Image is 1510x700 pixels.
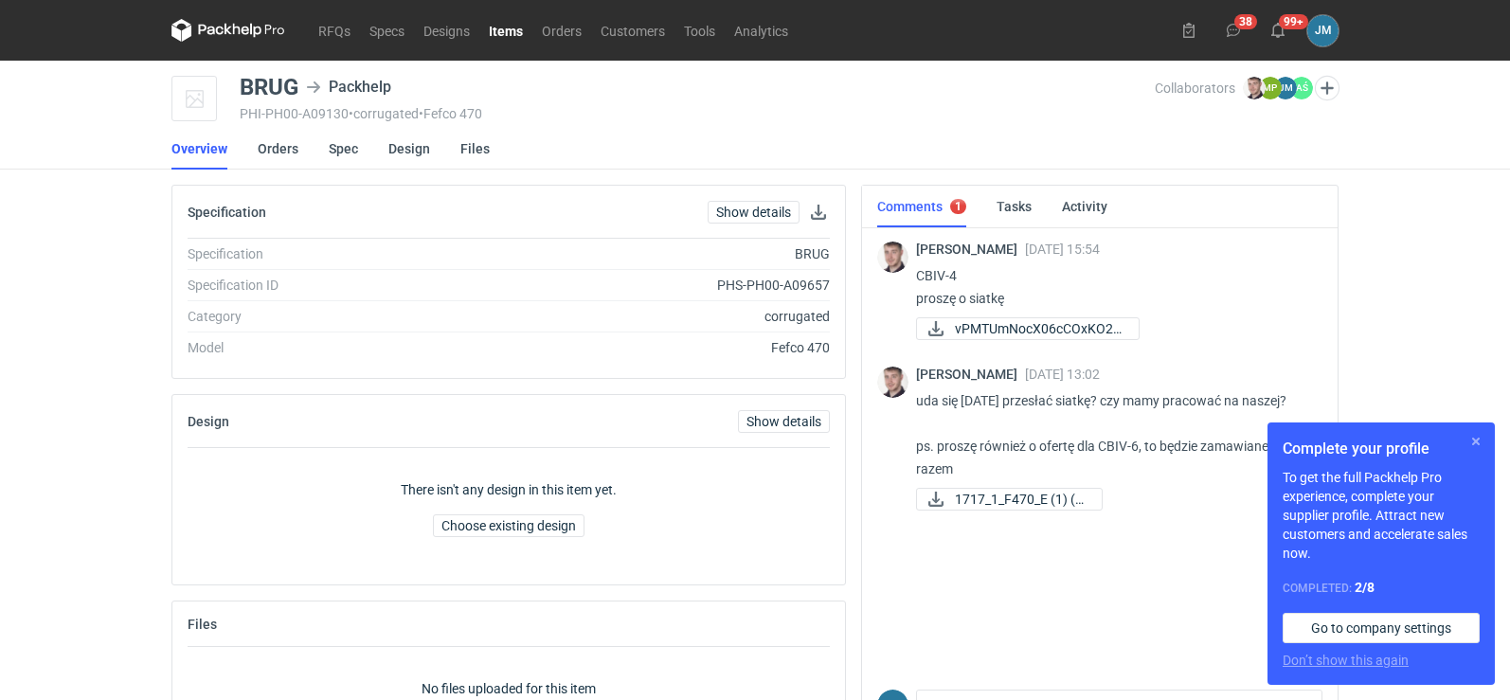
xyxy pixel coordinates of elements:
figcaption: MP [1259,77,1282,99]
div: Packhelp [306,76,391,99]
a: Show details [708,201,800,224]
a: Items [479,19,532,42]
a: Tools [674,19,725,42]
a: Spec [329,128,358,170]
a: Design [388,128,430,170]
div: Specification ID [188,276,444,295]
div: 1717_1_F470_E (1) (3).pdf [916,488,1103,511]
span: Choose existing design [441,519,576,532]
svg: Packhelp Pro [171,19,285,42]
span: • corrugated [349,106,419,121]
div: corrugated [444,307,830,326]
span: • Fefco 470 [419,106,482,121]
div: Fefco 470 [444,338,830,357]
p: uda się [DATE] przesłać siatkę? czy mamy pracować na naszej? ps. proszę również o ofertę dla CBIV... [916,389,1307,480]
div: Completed: [1283,578,1480,598]
a: Overview [171,128,227,170]
div: Joanna Myślak [1307,15,1339,46]
h2: Specification [188,205,266,220]
a: RFQs [309,19,360,42]
a: Orders [258,128,298,170]
span: [DATE] 13:02 [1025,367,1100,382]
button: JM [1307,15,1339,46]
button: 38 [1218,15,1249,45]
img: Maciej Sikora [877,242,908,273]
button: 99+ [1263,15,1293,45]
a: Activity [1062,186,1107,227]
div: BRUG [444,244,830,263]
div: Model [188,338,444,357]
div: Category [188,307,444,326]
a: Files [460,128,490,170]
a: Comments1 [877,186,966,227]
a: Orders [532,19,591,42]
div: PHS-PH00-A09657 [444,276,830,295]
a: Show details [738,410,830,433]
img: Maciej Sikora [1243,77,1266,99]
p: There isn't any design in this item yet. [401,480,617,499]
span: 1717_1_F470_E (1) (3... [955,489,1087,510]
button: Choose existing design [433,514,584,537]
h2: Files [188,617,217,632]
span: [PERSON_NAME] [916,367,1025,382]
span: [PERSON_NAME] [916,242,1025,257]
a: 1717_1_F470_E (1) (3... [916,488,1103,511]
p: CBIV-4 proszę o siatkę [916,264,1307,310]
button: Download specification [807,201,830,224]
figcaption: AŚ [1290,77,1313,99]
div: PHI-PH00-A09130 [240,106,1155,121]
strong: 2 / 8 [1355,580,1375,595]
h1: Complete your profile [1283,438,1480,460]
h2: Design [188,414,229,429]
p: To get the full Packhelp Pro experience, complete your supplier profile. Attract new customers an... [1283,468,1480,563]
button: Skip for now [1465,430,1487,453]
a: Tasks [997,186,1032,227]
a: vPMTUmNocX06cCOxKO2s... [916,317,1140,340]
button: Don’t show this again [1283,651,1409,670]
figcaption: JM [1274,77,1297,99]
button: Edit collaborators [1315,76,1339,100]
div: Specification [188,244,444,263]
img: Maciej Sikora [877,367,908,398]
a: Go to company settings [1283,613,1480,643]
p: No files uploaded for this item [422,679,596,698]
div: vPMTUmNocX06cCOxKO2s6SW16IBAk2dHFL0YrFx2.docx [916,317,1106,340]
a: Designs [414,19,479,42]
div: 1 [955,200,962,213]
a: Specs [360,19,414,42]
a: Customers [591,19,674,42]
span: vPMTUmNocX06cCOxKO2s... [955,318,1124,339]
div: BRUG [240,76,298,99]
span: Collaborators [1155,81,1235,96]
span: [DATE] 15:54 [1025,242,1100,257]
a: Analytics [725,19,798,42]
